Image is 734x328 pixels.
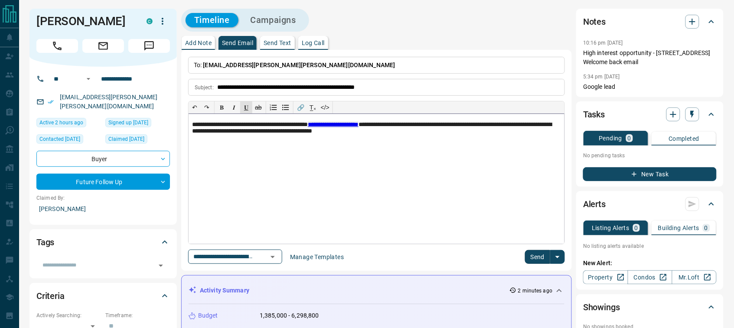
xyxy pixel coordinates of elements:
p: Timeframe: [105,312,170,319]
a: Property [583,270,628,284]
p: 5:34 pm [DATE] [583,74,620,80]
button: 🔗 [295,101,307,114]
p: Actively Searching: [36,312,101,319]
p: To: [188,57,565,74]
div: Tags [36,232,170,253]
button: ab [252,101,264,114]
button: Timeline [186,13,238,27]
div: Sun Aug 17 2025 [36,118,101,130]
p: No listing alerts available [583,242,717,250]
div: split button [525,250,565,264]
button: Open [83,74,94,84]
p: Building Alerts [658,225,699,231]
div: Sat Feb 27 2021 [36,134,101,146]
p: Subject: [195,84,214,91]
button: Numbered list [268,101,280,114]
div: Criteria [36,286,170,306]
button: Bullet list [280,101,292,114]
p: No pending tasks [583,149,717,162]
p: High interest opportunity - [STREET_ADDRESS] Welcome back email [583,49,717,67]
button: </> [319,101,331,114]
span: Active 2 hours ago [39,118,83,127]
a: Condos [628,270,672,284]
p: New Alert: [583,259,717,268]
button: Manage Templates [285,250,349,264]
h2: Criteria [36,289,65,303]
div: Tasks [583,104,717,125]
p: 0 [628,135,631,141]
div: Sun Dec 13 2020 [105,118,170,130]
div: Notes [583,11,717,32]
p: Activity Summary [200,286,249,295]
a: [EMAIL_ADDRESS][PERSON_NAME][PERSON_NAME][DOMAIN_NAME] [60,94,158,110]
p: Log Call [302,40,325,46]
p: 0 [705,225,708,231]
span: [EMAIL_ADDRESS][PERSON_NAME][PERSON_NAME][DOMAIN_NAME] [203,62,395,68]
h1: [PERSON_NAME] [36,14,134,28]
p: Send Email [222,40,253,46]
button: ↷ [201,101,213,114]
h2: Showings [583,300,620,314]
p: [PERSON_NAME] [36,202,170,216]
span: Email [82,39,124,53]
div: Activity Summary2 minutes ago [189,283,564,299]
button: Open [155,260,167,272]
button: Open [267,251,279,263]
a: Mr.Loft [672,270,717,284]
button: T̲ₓ [307,101,319,114]
p: Google lead [583,82,717,91]
p: 2 minutes ago [518,287,552,295]
div: condos.ca [147,18,153,24]
svg: Email Verified [48,99,54,105]
s: ab [255,104,262,111]
span: Call [36,39,78,53]
p: Pending [599,135,623,141]
button: ↶ [189,101,201,114]
p: Claimed By: [36,194,170,202]
div: Alerts [583,194,717,214]
h2: Tasks [583,107,605,121]
span: 𝐔 [244,104,248,111]
p: 1,385,000 - 6,298,800 [260,311,319,320]
p: Listing Alerts [592,225,630,231]
span: Contacted [DATE] [39,135,80,143]
div: Showings [583,297,717,318]
div: Future Follow Up [36,174,170,190]
p: Completed [669,136,699,142]
button: Campaigns [242,13,305,27]
span: Claimed [DATE] [108,135,144,143]
h2: Alerts [583,197,606,211]
p: 10:16 pm [DATE] [583,40,623,46]
button: New Task [583,167,717,181]
h2: Tags [36,235,54,249]
p: Budget [198,311,218,320]
button: 𝑰 [228,101,240,114]
p: Add Note [185,40,212,46]
button: Send [525,250,551,264]
p: 0 [635,225,638,231]
div: Buyer [36,151,170,167]
span: Message [128,39,170,53]
span: Signed up [DATE] [108,118,148,127]
div: Sun Dec 13 2020 [105,134,170,146]
h2: Notes [583,15,606,29]
button: 𝐔 [240,101,252,114]
p: Send Text [264,40,291,46]
button: 𝐁 [216,101,228,114]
